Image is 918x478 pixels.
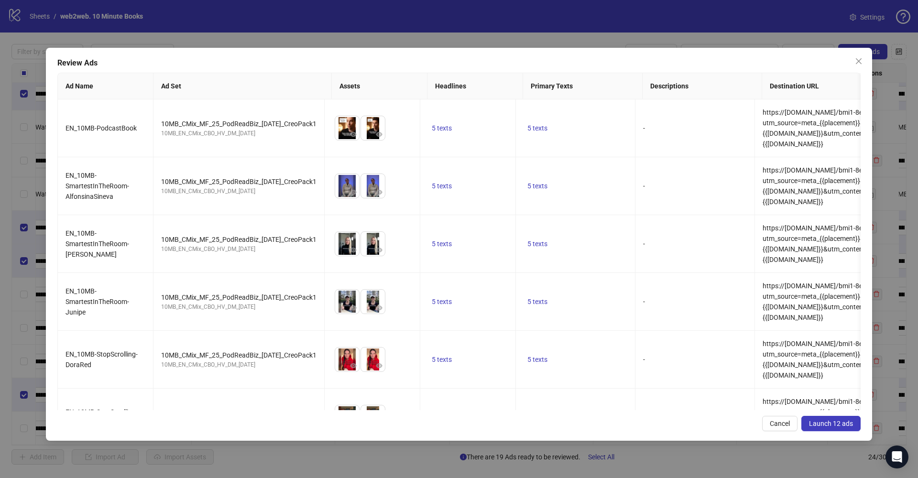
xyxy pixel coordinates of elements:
[643,182,645,190] span: -
[373,302,385,314] button: Preview
[332,73,427,99] th: Assets
[335,348,359,371] img: Asset 1
[809,420,853,427] span: Launch 12 ads
[428,238,456,250] button: 5 texts
[161,187,317,196] div: 10MB_EN_CMix_CBO_HV_DM_[DATE]
[373,244,385,256] button: Preview
[524,238,551,250] button: 5 texts
[348,244,359,256] button: Preview
[432,356,452,363] span: 5 texts
[350,131,357,138] span: eye
[348,129,359,140] button: Preview
[350,362,357,369] span: eye
[643,73,762,99] th: Descriptions
[373,360,385,371] button: Preview
[348,302,359,314] button: Preview
[643,356,645,363] span: -
[57,57,861,69] div: Review Ads
[851,54,866,69] button: Close
[527,124,547,132] span: 5 texts
[335,232,359,256] img: Asset 1
[432,124,452,132] span: 5 texts
[161,119,317,129] div: 10MB_CMix_MF_25_PodReadBiz_[DATE]_CreoPack1
[161,350,317,360] div: 10MB_CMix_MF_25_PodReadBiz_[DATE]_CreoPack1
[350,304,357,311] span: eye
[427,73,523,99] th: Headlines
[153,73,332,99] th: Ad Set
[161,234,317,245] div: 10MB_CMix_MF_25_PodReadBiz_[DATE]_CreoPack1
[801,416,861,431] button: Launch 12 ads
[335,174,359,198] img: Asset 1
[376,131,382,138] span: eye
[350,189,357,196] span: eye
[66,408,138,426] span: EN_10MB-StopScrolling-[GEOGRAPHIC_DATA]
[161,245,317,254] div: 10MB_EN_CMix_CBO_HV_DM_[DATE]
[643,298,645,305] span: -
[66,124,137,132] span: EN_10MB-PodcastBook
[762,416,798,431] button: Cancel
[161,360,317,369] div: 10MB_EN_CMix_CBO_HV_DM_[DATE]
[361,290,385,314] img: Asset 2
[335,290,359,314] img: Asset 1
[66,229,129,258] span: EN_10MB-SmartestInTheRoom-[PERSON_NAME]
[524,296,551,307] button: 5 texts
[161,292,317,303] div: 10MB_CMix_MF_25_PodReadBiz_[DATE]_CreoPack1
[58,73,153,99] th: Ad Name
[432,182,452,190] span: 5 texts
[361,348,385,371] img: Asset 2
[643,124,645,132] span: -
[350,247,357,253] span: eye
[527,356,547,363] span: 5 texts
[66,350,138,369] span: EN_10MB-StopScrolling-DoraRed
[524,180,551,192] button: 5 texts
[432,298,452,305] span: 5 texts
[361,405,385,429] img: Asset 2
[527,182,547,190] span: 5 texts
[432,240,452,248] span: 5 texts
[335,405,359,429] img: Asset 1
[161,303,317,312] div: 10MB_EN_CMix_CBO_HV_DM_[DATE]
[348,360,359,371] button: Preview
[428,180,456,192] button: 5 texts
[361,232,385,256] img: Asset 2
[161,408,317,418] div: 10MB_CMix_MF_25_PodReadBiz_[DATE]_CreoPack1
[524,354,551,365] button: 5 texts
[885,445,908,468] div: Open Intercom Messenger
[348,186,359,198] button: Preview
[527,240,547,248] span: 5 texts
[161,176,317,187] div: 10MB_CMix_MF_25_PodReadBiz_[DATE]_CreoPack1
[373,186,385,198] button: Preview
[376,189,382,196] span: eye
[855,57,863,65] span: close
[66,172,129,200] span: EN_10MB-SmartestInTheRoom-AlfonsinaSineva
[161,129,317,138] div: 10MB_EN_CMix_CBO_HV_DM_[DATE]
[373,129,385,140] button: Preview
[770,420,790,427] span: Cancel
[643,240,645,248] span: -
[523,73,643,99] th: Primary Texts
[361,174,385,198] img: Asset 2
[376,247,382,253] span: eye
[66,287,129,316] span: EN_10MB-SmartestInTheRoom-Junipe
[428,122,456,134] button: 5 texts
[361,116,385,140] img: Asset 2
[376,304,382,311] span: eye
[524,122,551,134] button: 5 texts
[428,296,456,307] button: 5 texts
[527,298,547,305] span: 5 texts
[335,116,359,140] img: Asset 1
[428,354,456,365] button: 5 texts
[376,362,382,369] span: eye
